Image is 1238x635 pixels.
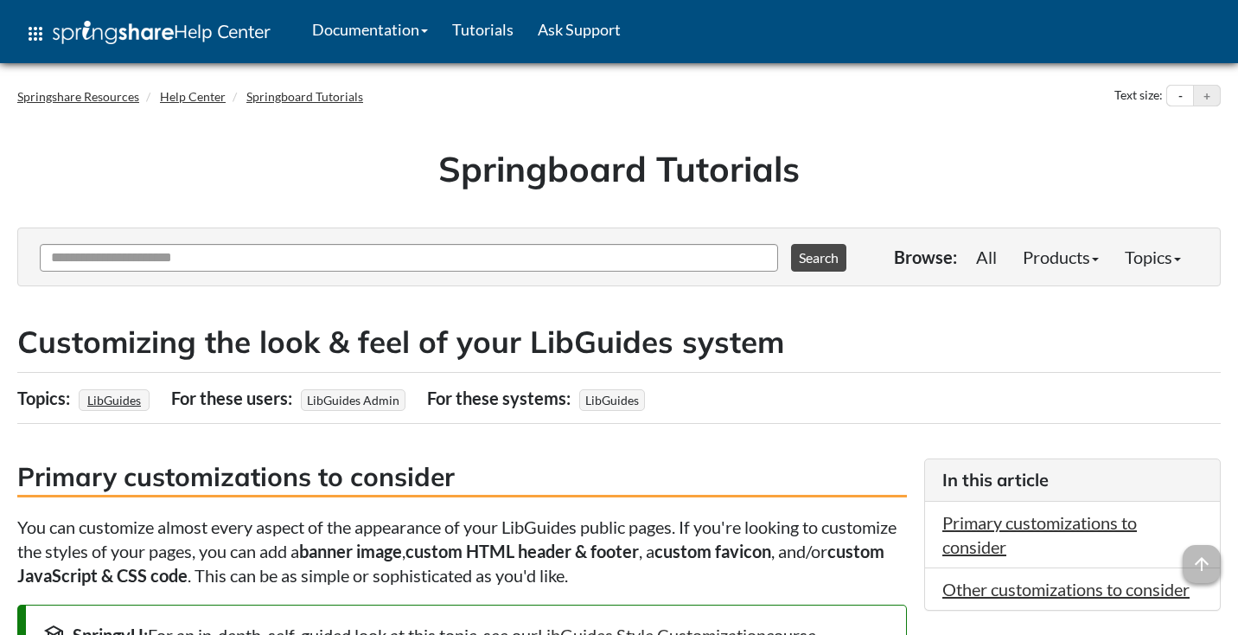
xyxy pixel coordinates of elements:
[894,245,957,269] p: Browse:
[440,8,526,51] a: Tutorials
[942,579,1190,600] a: Other customizations to consider
[791,244,846,272] button: Search
[174,20,271,42] span: Help Center
[1183,545,1221,583] span: arrow_upward
[299,541,402,561] strong: banner image
[1010,240,1112,274] a: Products
[171,382,297,414] div: For these users:
[427,382,575,414] div: For these systems:
[17,459,907,497] h3: Primary customizations to consider
[17,515,907,587] p: You can customize almost every aspect of the appearance of your LibGuides public pages. If you're...
[942,512,1137,557] a: Primary customizations to consider
[1167,86,1193,106] button: Decrease text size
[30,144,1208,193] h1: Springboard Tutorials
[13,8,283,60] a: apps Help Center
[579,389,645,411] span: LibGuides
[300,8,440,51] a: Documentation
[301,389,405,411] span: LibGuides Admin
[526,8,633,51] a: Ask Support
[654,541,771,561] strong: custom favicon
[1194,86,1220,106] button: Increase text size
[17,89,139,104] a: Springshare Resources
[1112,240,1194,274] a: Topics
[1183,547,1221,568] a: arrow_upward
[25,23,46,44] span: apps
[1111,85,1166,107] div: Text size:
[942,468,1203,492] h3: In this article
[17,321,1221,363] h2: Customizing the look & feel of your LibGuides system
[246,89,363,104] a: Springboard Tutorials
[53,21,174,44] img: Springshare
[405,541,639,561] strong: custom HTML header & footer
[85,388,144,413] a: LibGuides
[17,382,74,414] div: Topics:
[963,240,1010,274] a: All
[160,89,226,104] a: Help Center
